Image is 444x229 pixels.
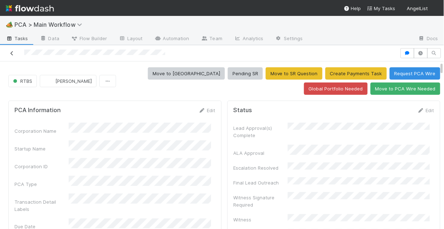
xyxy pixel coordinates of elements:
span: PCA > Main Workflow [14,21,86,28]
div: Corporation ID [14,163,69,170]
button: RTBS [8,75,37,87]
div: Escalation Resolved [234,164,288,171]
h5: Status [234,107,252,114]
button: [PERSON_NAME] [40,75,97,87]
div: Help [344,5,361,12]
div: Corporation Name [14,127,69,135]
div: ALA Approval [234,149,288,157]
a: Layout [113,33,149,45]
span: Tasks [6,35,28,42]
a: Analytics [228,33,269,45]
span: AngelList [407,5,428,11]
div: Startup Name [14,145,69,152]
a: Edit [417,107,434,113]
h5: PCA Information [14,107,61,114]
div: PCA Type [14,181,69,188]
button: Move to SR Question [266,67,323,80]
a: Docs [413,33,444,45]
button: Global Portfolio Needed [304,82,368,95]
div: Lead Approval(s) Complete [234,124,288,139]
span: 🏕️ [6,21,13,27]
a: Edit [198,107,215,113]
button: Move to [GEOGRAPHIC_DATA] [148,67,225,80]
a: My Tasks [367,5,396,12]
a: Automation [149,33,195,45]
div: Final Lead Outreach [234,179,288,186]
img: avatar_09723091-72f1-4609-a252-562f76d82c66.png [46,77,53,85]
button: Request PCA Wire [390,67,440,80]
a: Flow Builder [65,33,113,45]
div: Witness [234,216,288,223]
img: logo-inverted-e16ddd16eac7371096b0.svg [6,2,54,14]
span: Flow Builder [71,35,107,42]
a: Settings [269,33,309,45]
img: avatar_1c530150-f9f0-4fb8-9f5d-006d570d4582.png [431,5,438,12]
span: RTBS [12,78,32,84]
a: Team [195,33,228,45]
button: Move to PCA Wire Needed [371,82,440,95]
div: Witness Signature Required [234,194,288,208]
span: [PERSON_NAME] [55,78,92,84]
button: Pending SR [228,67,263,80]
div: Transaction Detail Labels [14,198,69,213]
a: Data [34,33,65,45]
span: My Tasks [367,5,396,11]
button: Create Payments Task [325,67,387,80]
